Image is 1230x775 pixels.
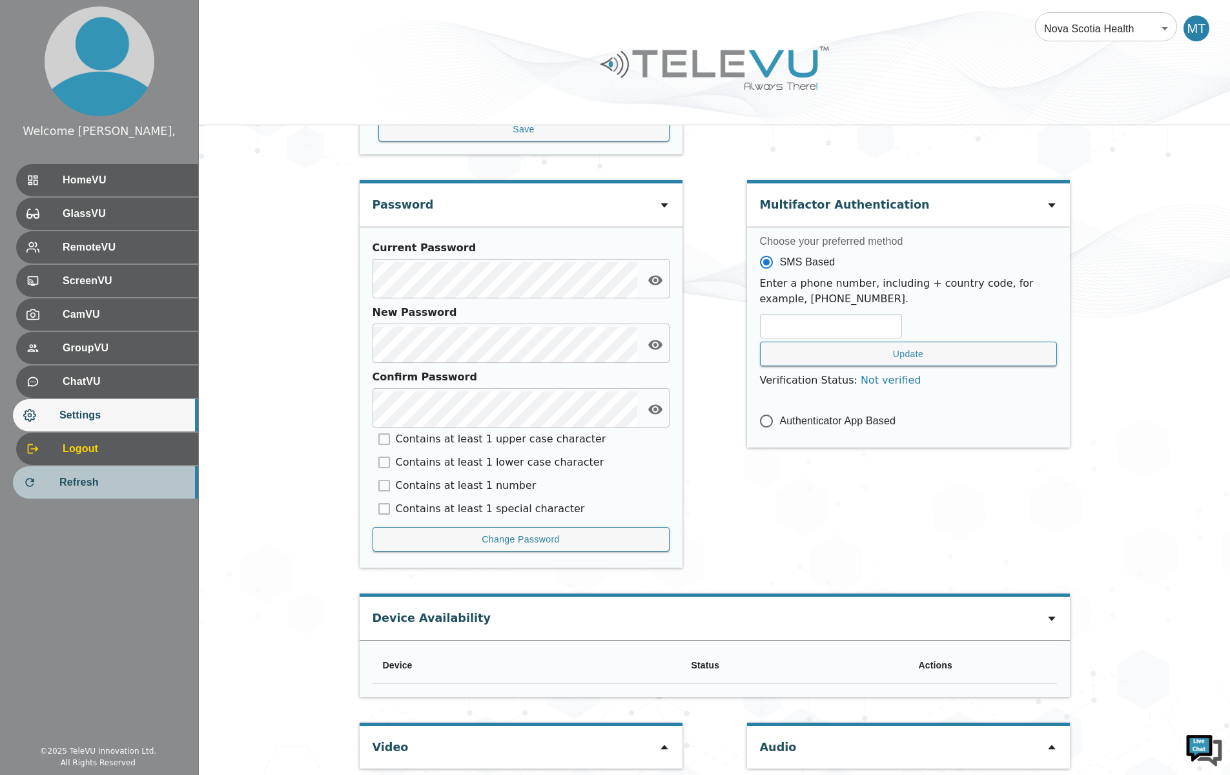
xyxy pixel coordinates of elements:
div: Nova Scotia Health [1035,10,1177,46]
div: Settings [13,399,198,431]
span: HomeVU [63,172,188,188]
p: Contains at least 1 number [396,478,537,493]
div: ScreenVU [16,265,198,297]
span: GroupVU [63,340,188,356]
div: ChatVU [16,366,198,398]
span: RemoteVU [63,240,188,255]
p: Contains at least 1 lower case character [396,455,604,470]
div: Device Availability [373,597,491,633]
span: Authenticator App Based [780,413,896,429]
b: Device [383,660,413,670]
div: Multifactor Authentication [760,183,930,220]
p: Enter a phone number, including + country code, for example, [PHONE_NUMBER]. [760,276,1057,307]
div: CamVU [16,298,198,331]
div: Confirm Password [373,369,663,385]
div: Video [373,726,409,762]
div: Welcome [PERSON_NAME], [23,123,176,139]
img: Chat Widget [1185,730,1224,769]
div: Password [373,183,434,220]
div: MT [1184,15,1209,41]
p: Contains at least 1 upper case character [396,431,606,447]
div: GroupVU [16,332,198,364]
span: Settings [59,408,188,423]
div: Logout [16,433,198,465]
button: toggle password visibility [642,397,668,422]
button: Update [760,342,1057,367]
span: Refresh [59,475,188,490]
p: Verification Status : [760,373,1057,388]
button: Save [378,117,670,142]
span: SMS Based [780,254,835,270]
img: d_736959983_company_1615157101543_736959983 [22,60,54,92]
img: profile.png [45,6,154,116]
button: Change Password [373,527,670,552]
div: HomeVU [16,164,198,196]
div: Audio [760,726,797,762]
span: Logout [63,441,188,457]
div: GlassVU [16,198,198,230]
span: We're online! [75,163,178,293]
div: Minimize live chat window [212,6,243,37]
span: ScreenVU [63,273,188,289]
button: toggle password visibility [642,267,668,293]
span: CamVU [63,307,188,322]
span: Not verified [861,374,921,386]
div: RemoteVU [16,231,198,263]
table: simple table [373,647,1057,684]
div: All Rights Reserved [61,757,136,769]
div: Chat with us now [67,68,217,85]
div: Refresh [13,466,198,499]
b: Status [692,660,720,670]
div: New Password [373,305,663,320]
span: GlassVU [63,206,188,222]
span: ChatVU [63,374,188,389]
div: Current Password [373,240,663,256]
b: Actions [918,660,952,670]
textarea: Type your message and hit 'Enter' [6,353,246,398]
img: Logo [599,41,831,95]
div: © 2025 TeleVU Innovation Ltd. [39,745,156,757]
label: Choose your preferred method [760,234,1057,249]
p: Contains at least 1 special character [396,501,585,517]
button: toggle password visibility [642,332,668,358]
